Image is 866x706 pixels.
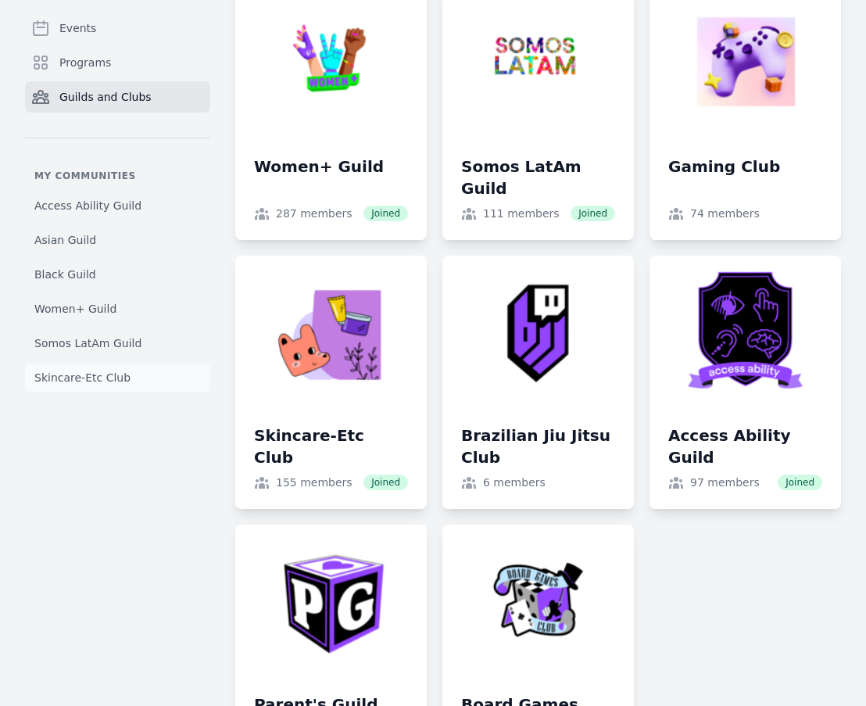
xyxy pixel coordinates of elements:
a: Women+ Guild [25,295,210,323]
a: Somos LatAm Guild [25,329,210,357]
span: Women+ Guild [34,301,116,317]
span: Skincare-Etc Club [34,370,131,385]
span: Guilds and Clubs [59,89,152,105]
nav: Sidebar [25,13,210,392]
a: Access Ability Guild [25,192,210,220]
a: Skincare-Etc Club [25,364,210,392]
span: Access Ability Guild [34,198,141,213]
span: Black Guild [34,267,96,282]
a: Guilds and Clubs [25,81,210,113]
a: Asian Guild [25,226,210,254]
p: My communities [25,170,210,182]
a: Programs [25,47,210,78]
span: Events [59,20,96,36]
a: Events [25,13,210,44]
span: Somos LatAm Guild [34,335,141,351]
span: Programs [59,55,111,70]
span: Asian Guild [34,232,96,248]
a: Black Guild [25,260,210,288]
